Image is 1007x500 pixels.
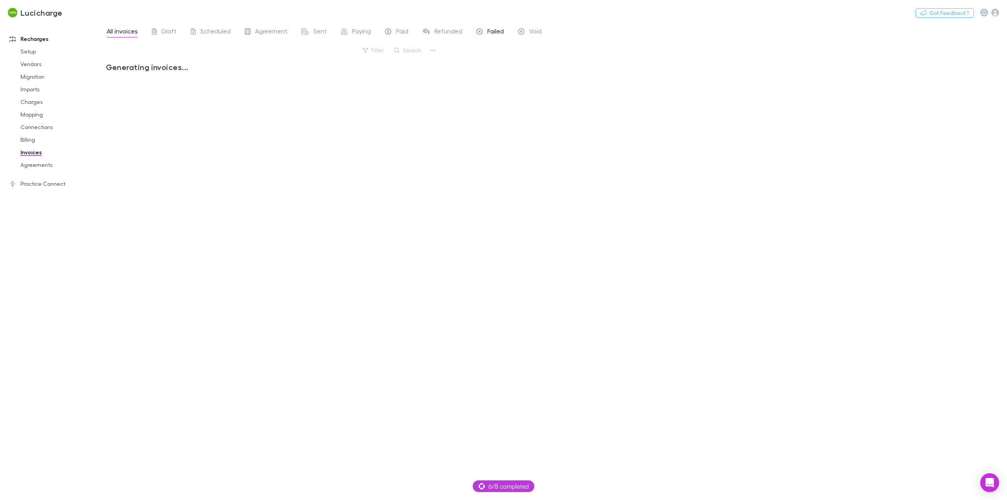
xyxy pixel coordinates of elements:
[3,3,67,22] a: Lucicharge
[161,27,177,37] span: Draft
[313,27,327,37] span: Sent
[13,58,110,70] a: Vendors
[13,108,110,121] a: Mapping
[13,159,110,171] a: Agreements
[359,46,389,55] button: Filter
[13,146,110,159] a: Invoices
[107,27,138,37] span: All invoices
[200,27,231,37] span: Scheduled
[487,27,504,37] span: Failed
[2,33,110,45] a: Recharges
[20,8,63,17] h3: Lucicharge
[13,70,110,83] a: Migration
[13,83,110,96] a: Imports
[2,178,110,190] a: Practice Connect
[396,27,408,37] span: Paid
[13,121,110,133] a: Connections
[106,62,432,72] h3: Generating invoices...
[352,27,371,37] span: Paying
[13,45,110,58] a: Setup
[434,27,462,37] span: Refunded
[255,27,287,37] span: Agreement
[8,8,17,17] img: Lucicharge's Logo
[13,96,110,108] a: Charges
[916,8,974,18] button: Got Feedback?
[13,133,110,146] a: Billing
[980,473,999,492] div: Open Intercom Messenger
[390,46,426,55] button: Search
[529,27,542,37] span: Void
